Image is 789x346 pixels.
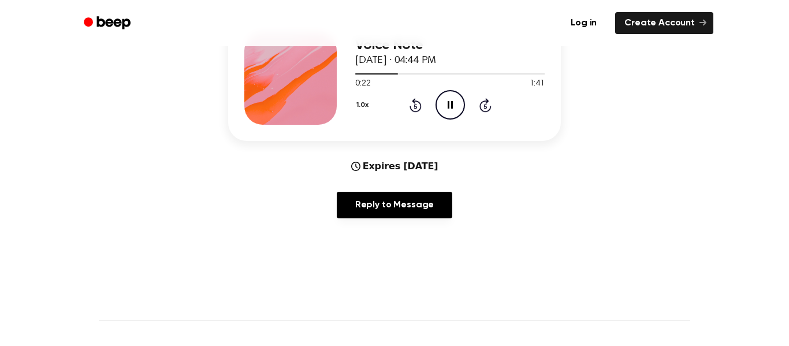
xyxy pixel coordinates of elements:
[351,159,438,173] div: Expires [DATE]
[355,78,370,90] span: 0:22
[76,12,141,35] a: Beep
[559,10,608,36] a: Log in
[355,55,436,66] span: [DATE] · 04:44 PM
[615,12,713,34] a: Create Account
[355,95,373,115] button: 1.0x
[337,192,452,218] a: Reply to Message
[530,78,545,90] span: 1:41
